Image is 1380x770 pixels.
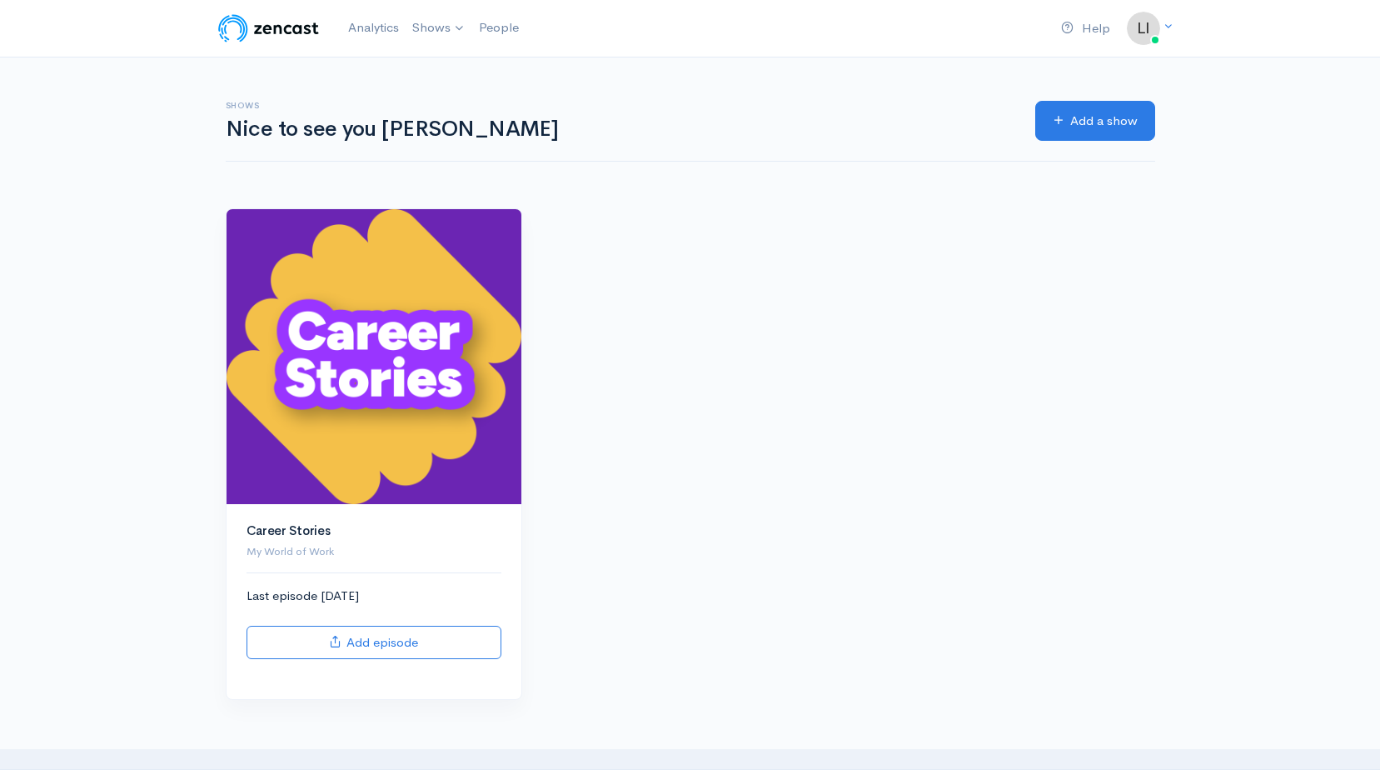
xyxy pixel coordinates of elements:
img: ZenCast Logo [216,12,321,45]
a: Shows [406,10,472,47]
a: Career Stories [247,522,331,538]
img: ... [1127,12,1160,45]
h1: Nice to see you [PERSON_NAME] [226,117,1015,142]
p: My World of Work [247,543,501,560]
h6: Shows [226,101,1015,110]
div: Last episode [DATE] [247,587,501,659]
a: People [472,10,526,46]
a: Help [1054,11,1117,47]
a: Add episode [247,626,501,660]
img: Career Stories [227,209,521,504]
a: Add a show [1035,101,1155,142]
a: Analytics [341,10,406,46]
